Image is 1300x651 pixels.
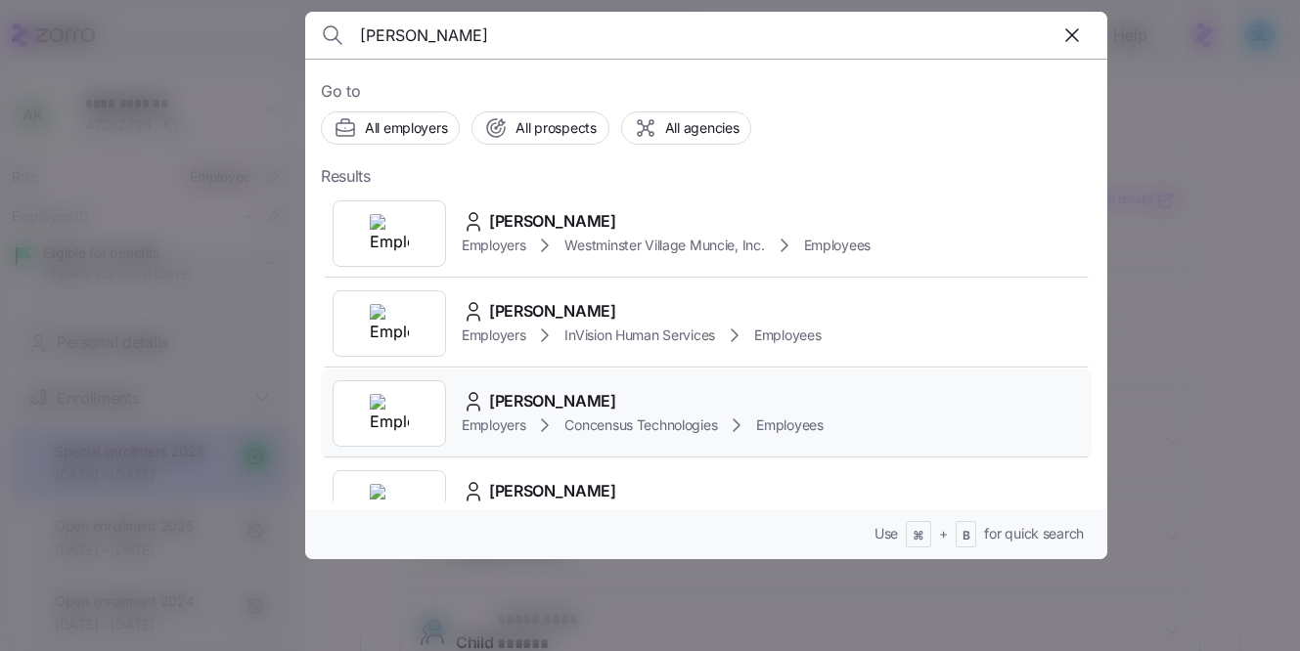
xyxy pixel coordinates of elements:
[471,111,608,145] button: All prospects
[564,325,715,345] span: InVision Human Services
[370,394,409,433] img: Employer logo
[621,111,752,145] button: All agencies
[321,111,460,145] button: All employers
[365,118,447,138] span: All employers
[564,415,717,435] span: Concensus Technologies
[665,118,740,138] span: All agencies
[874,524,898,543] span: Use
[370,304,409,343] img: Employer logo
[489,299,616,324] span: [PERSON_NAME]
[984,524,1084,543] span: for quick search
[754,325,821,345] span: Employees
[963,528,970,544] span: B
[321,79,1092,104] span: Go to
[939,524,948,543] span: +
[564,236,764,255] span: Westminster Village Muncie, Inc.
[913,528,924,544] span: ⌘
[462,415,525,435] span: Employers
[489,479,616,503] span: [PERSON_NAME]
[489,389,616,413] span: [PERSON_NAME]
[462,236,525,255] span: Employers
[462,325,525,345] span: Employers
[756,415,823,435] span: Employees
[370,214,409,253] img: Employer logo
[370,484,409,523] img: Employer logo
[321,164,371,189] span: Results
[516,118,596,138] span: All prospects
[489,209,616,234] span: [PERSON_NAME]
[804,236,871,255] span: Employees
